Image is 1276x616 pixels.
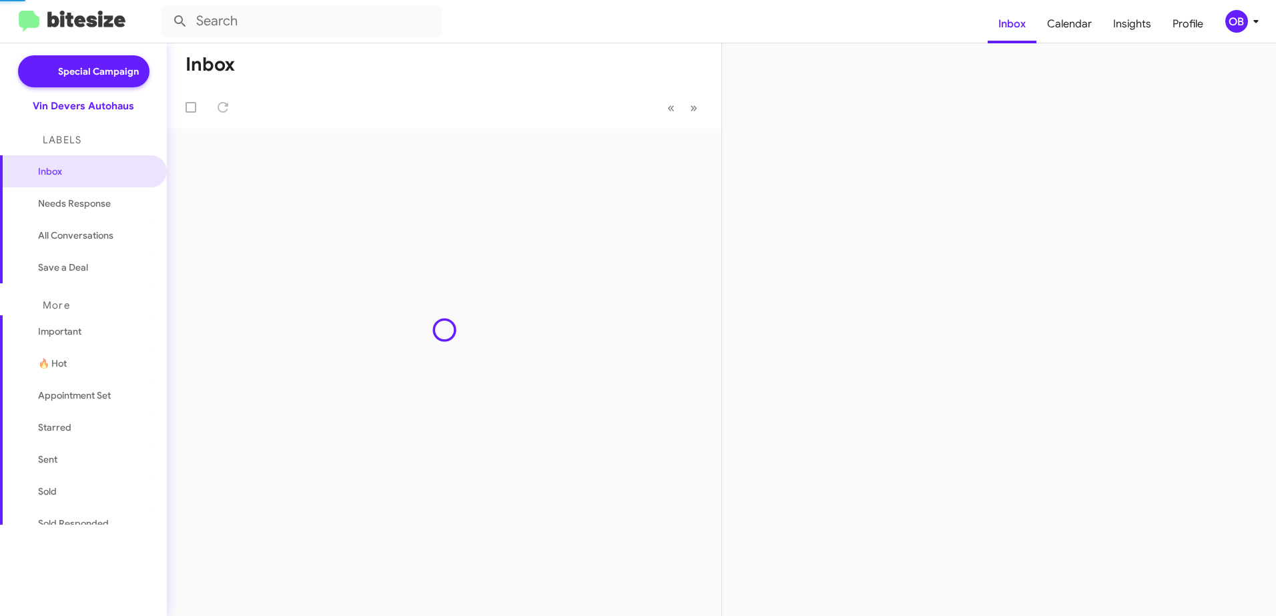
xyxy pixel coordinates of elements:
[660,94,705,121] nav: Page navigation example
[38,485,57,498] span: Sold
[690,99,697,116] span: »
[988,5,1036,43] a: Inbox
[58,65,139,78] span: Special Campaign
[1225,10,1248,33] div: OB
[186,54,235,75] h1: Inbox
[162,5,442,37] input: Search
[38,453,57,466] span: Sent
[43,299,70,311] span: More
[38,197,151,210] span: Needs Response
[38,165,151,178] span: Inbox
[1102,5,1162,43] a: Insights
[38,229,113,242] span: All Conversations
[38,357,67,370] span: 🔥 Hot
[38,517,109,530] span: Sold Responded
[38,325,151,338] span: Important
[1036,5,1102,43] a: Calendar
[1214,10,1261,33] button: OB
[33,99,134,113] div: Vin Devers Autohaus
[18,55,149,87] a: Special Campaign
[682,94,705,121] button: Next
[1162,5,1214,43] a: Profile
[38,421,71,434] span: Starred
[659,94,683,121] button: Previous
[38,389,111,402] span: Appointment Set
[667,99,675,116] span: «
[43,134,81,146] span: Labels
[38,261,88,274] span: Save a Deal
